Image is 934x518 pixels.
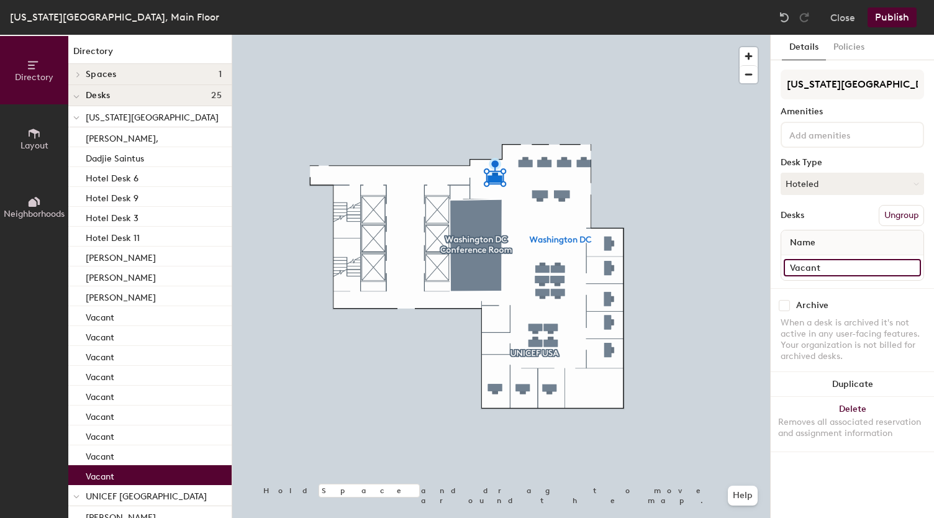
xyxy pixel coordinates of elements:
[781,211,804,220] div: Desks
[796,301,828,311] div: Archive
[782,35,826,60] button: Details
[784,259,921,276] input: Unnamed desk
[86,408,114,422] p: Vacant
[10,9,219,25] div: [US_STATE][GEOGRAPHIC_DATA], Main Floor
[784,232,822,254] span: Name
[781,107,924,117] div: Amenities
[771,397,934,452] button: DeleteRemoves all associated reservation and assignment information
[879,205,924,226] button: Ungroup
[86,170,138,184] p: Hotel Desk 6
[86,289,156,303] p: [PERSON_NAME]
[86,209,138,224] p: Hotel Desk 3
[68,45,232,64] h1: Directory
[211,91,222,101] span: 25
[86,428,114,442] p: Vacant
[830,7,855,27] button: Close
[86,269,156,283] p: [PERSON_NAME]
[219,70,222,80] span: 1
[86,91,110,101] span: Desks
[86,70,117,80] span: Spaces
[86,309,114,323] p: Vacant
[826,35,872,60] button: Policies
[86,368,114,383] p: Vacant
[778,417,927,439] div: Removes all associated reservation and assignment information
[86,491,207,502] span: UNICEF [GEOGRAPHIC_DATA]
[781,317,924,362] div: When a desk is archived it's not active in any user-facing features. Your organization is not bil...
[4,209,65,219] span: Neighborhoods
[86,249,156,263] p: [PERSON_NAME]
[728,486,758,506] button: Help
[778,11,791,24] img: Undo
[20,140,48,151] span: Layout
[86,468,114,482] p: Vacant
[86,348,114,363] p: Vacant
[86,329,114,343] p: Vacant
[86,112,219,123] span: [US_STATE][GEOGRAPHIC_DATA]
[15,72,53,83] span: Directory
[86,448,114,462] p: Vacant
[781,173,924,195] button: Hoteled
[787,127,899,142] input: Add amenities
[781,158,924,168] div: Desk Type
[868,7,917,27] button: Publish
[86,189,138,204] p: Hotel Desk 9
[798,11,810,24] img: Redo
[86,130,158,144] p: [PERSON_NAME],
[86,150,144,164] p: Dadjie Saintus
[771,372,934,397] button: Duplicate
[86,229,140,243] p: Hotel Desk 11
[86,388,114,402] p: Vacant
